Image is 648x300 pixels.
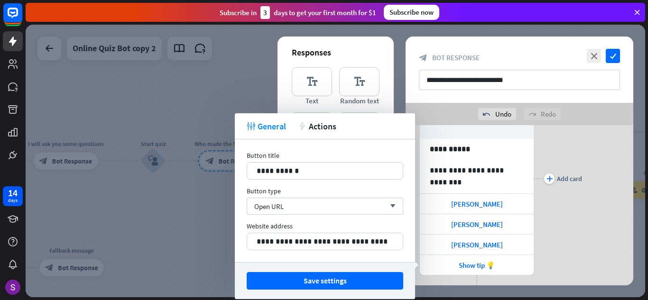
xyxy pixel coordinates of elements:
span: Open URL [254,202,284,211]
div: Redo [524,108,561,120]
div: 3 [260,6,270,19]
i: redo [528,110,536,118]
span: [PERSON_NAME] [451,240,503,249]
span: Actions [309,121,336,132]
i: action [298,122,306,130]
div: Website address [247,222,403,230]
span: [PERSON_NAME] [451,220,503,229]
span: [PERSON_NAME] [451,200,503,209]
div: Button title [247,151,403,160]
div: days [8,197,18,204]
i: arrow_down [385,203,396,209]
div: Add card [557,174,582,183]
div: Subscribe now [384,5,439,20]
button: Open LiveChat chat widget [8,4,36,32]
button: Save settings [247,272,403,290]
i: check [606,49,620,63]
span: General [258,121,286,132]
i: plus [546,176,553,182]
i: tweak [247,122,255,130]
i: close [587,49,601,63]
div: 14 [8,189,18,197]
a: 14 days [3,186,23,206]
span: Bot Response [432,53,480,62]
div: Undo [478,108,516,120]
div: Button type [247,187,403,195]
span: Show tip 💡 [459,261,495,270]
div: Subscribe in days to get your first month for $1 [220,6,376,19]
i: block_bot_response [419,54,427,62]
i: undo [483,110,491,118]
